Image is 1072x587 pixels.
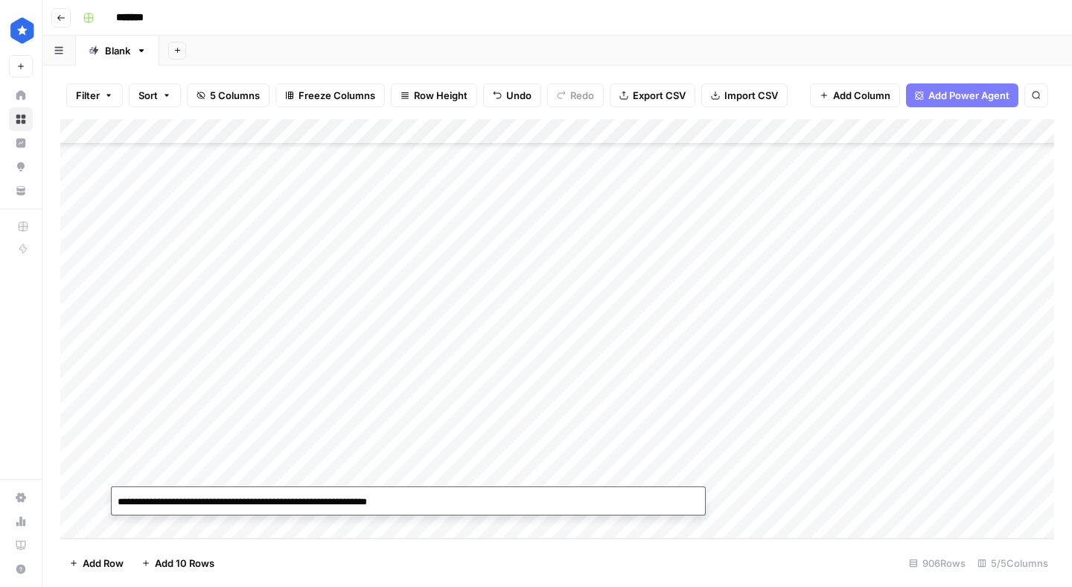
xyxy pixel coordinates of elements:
button: Freeze Columns [275,83,385,107]
div: 5/5 Columns [971,551,1054,575]
button: Add Row [60,551,133,575]
span: Add Power Agent [928,88,1009,103]
button: Sort [129,83,181,107]
span: Freeze Columns [299,88,375,103]
span: 5 Columns [210,88,260,103]
a: Browse [9,107,33,131]
button: Add 10 Rows [133,551,223,575]
button: Add Column [810,83,900,107]
a: Insights [9,131,33,155]
a: Blank [76,36,159,66]
a: Usage [9,510,33,533]
span: Add Column [833,88,890,103]
button: Add Power Agent [906,83,1018,107]
button: Import CSV [701,83,788,107]
a: Opportunities [9,155,33,179]
span: Add 10 Rows [155,556,214,571]
span: Add Row [83,556,124,571]
button: 5 Columns [187,83,269,107]
div: Blank [105,43,130,58]
button: Redo [547,83,604,107]
a: Learning Hub [9,533,33,557]
span: Sort [138,88,158,103]
a: Your Data [9,179,33,203]
a: Home [9,83,33,107]
span: Export CSV [633,88,686,103]
div: 906 Rows [903,551,971,575]
img: ConsumerAffairs Logo [9,17,36,44]
button: Undo [483,83,541,107]
button: Export CSV [610,83,695,107]
button: Row Height [391,83,477,107]
span: Filter [76,88,100,103]
span: Import CSV [724,88,778,103]
button: Workspace: ConsumerAffairs [9,12,33,49]
button: Help + Support [9,557,33,581]
span: Undo [506,88,532,103]
button: Filter [66,83,123,107]
span: Row Height [414,88,468,103]
span: Redo [570,88,594,103]
a: Settings [9,486,33,510]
